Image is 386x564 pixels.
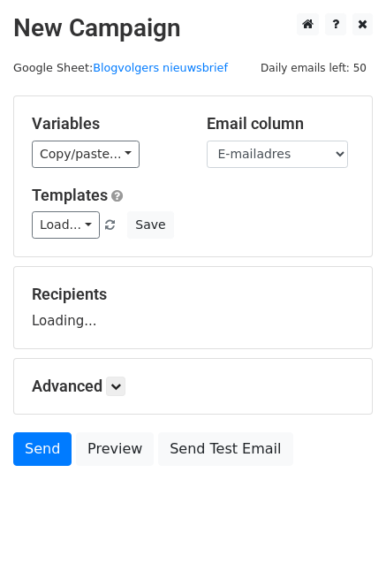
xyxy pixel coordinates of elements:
[32,141,140,168] a: Copy/paste...
[13,61,228,74] small: Google Sheet:
[254,61,373,74] a: Daily emails left: 50
[32,211,100,239] a: Load...
[207,114,355,133] h5: Email column
[32,285,354,304] h5: Recipients
[13,432,72,466] a: Send
[32,285,354,331] div: Loading...
[254,58,373,78] span: Daily emails left: 50
[32,114,180,133] h5: Variables
[127,211,173,239] button: Save
[76,432,154,466] a: Preview
[32,377,354,396] h5: Advanced
[158,432,292,466] a: Send Test Email
[32,186,108,204] a: Templates
[13,13,373,43] h2: New Campaign
[93,61,228,74] a: Blogvolgers nieuwsbrief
